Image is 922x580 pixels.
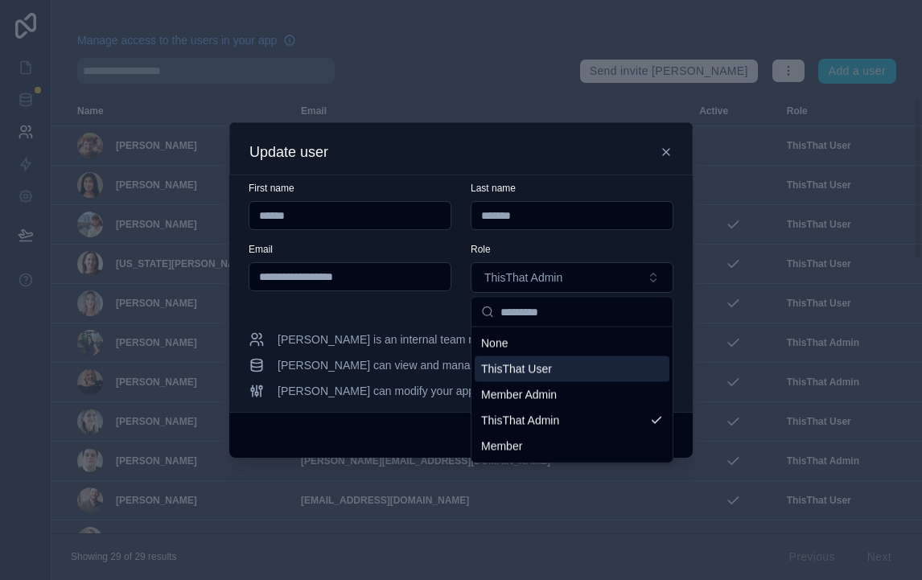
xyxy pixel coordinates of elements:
span: [PERSON_NAME] can modify your app [278,383,475,399]
span: [PERSON_NAME] can view and manage all data [278,357,522,373]
div: Suggestions [471,327,673,463]
h3: Update user [249,142,328,162]
span: Last name [471,183,516,194]
button: Select Button [471,262,673,293]
span: Member [481,438,522,455]
span: ThisThat Admin [484,269,562,286]
span: ThisThat Admin [481,413,559,429]
div: None [475,331,669,356]
span: Role [471,244,491,255]
span: First name [249,183,294,194]
span: [PERSON_NAME] is an internal team member [278,331,510,348]
span: Email [249,244,273,255]
span: Member Admin [481,387,557,403]
span: ThisThat User [481,361,552,377]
